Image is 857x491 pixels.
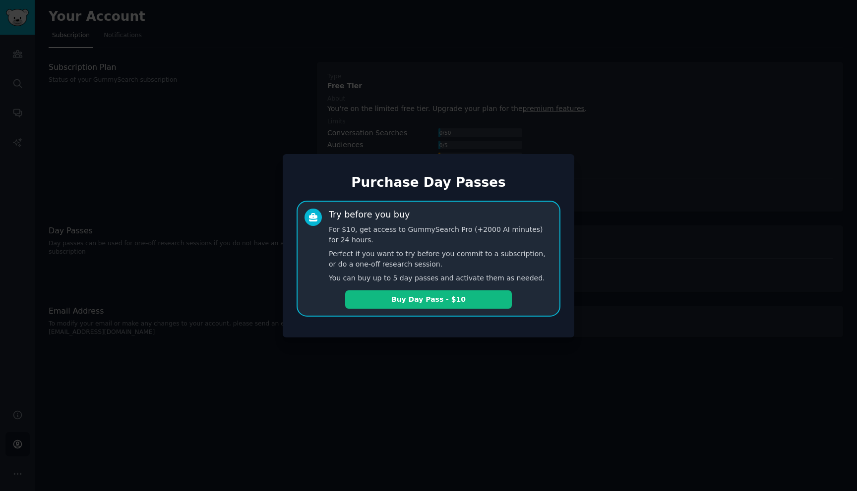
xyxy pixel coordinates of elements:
[345,290,512,309] button: Buy Day Pass - $10
[297,175,560,191] h1: Purchase Day Passes
[329,249,552,270] p: Perfect if you want to try before you commit to a subscription, or do a one-off research session.
[329,209,410,221] div: Try before you buy
[329,224,552,245] p: For $10, get access to GummySearch Pro (+2000 AI minutes) for 24 hours.
[329,273,552,283] p: You can buy up to 5 day passes and activate them as needed.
